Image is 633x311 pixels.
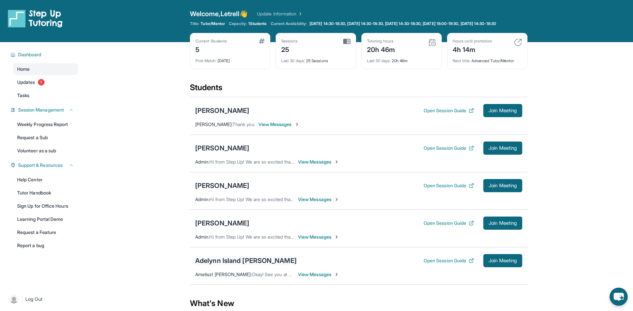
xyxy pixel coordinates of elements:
[298,234,339,240] span: View Messages
[13,145,78,157] a: Volunteer as a sub
[453,39,492,44] div: Hours until promotion
[7,292,78,306] a: |Log Out
[334,272,339,277] img: Chevron-Right
[334,234,339,240] img: Chevron-Right
[196,44,227,54] div: 5
[196,58,217,63] span: First Match :
[489,259,517,263] span: Join Meeting
[271,21,307,26] span: Current Availability:
[9,295,18,304] img: user-img
[367,54,436,64] div: 20h 46m
[38,79,45,86] span: 1
[259,39,265,44] img: card
[13,213,78,225] a: Learning Portal Demo
[25,296,43,302] span: Log Out
[200,21,225,26] span: Tutor/Mentor
[13,174,78,186] a: Help Center
[8,9,63,28] img: logo
[21,295,23,303] span: |
[18,162,63,168] span: Support & Resources
[483,142,522,155] button: Join Meeting
[195,181,249,190] div: [PERSON_NAME]
[489,221,517,225] span: Join Meeting
[610,288,628,306] button: chat-button
[13,132,78,143] a: Request a Sub
[18,51,42,58] span: Dashboard
[281,58,305,63] span: Last 30 days :
[13,226,78,238] a: Request a Feature
[281,39,298,44] div: Sessions
[367,58,391,63] span: Last 30 days :
[296,11,303,17] img: Chevron Right
[294,122,300,127] img: Chevron-Right
[252,272,299,277] span: Okay! See you at 4:30.
[258,121,300,128] span: View Messages
[195,272,252,277] span: Ametiszt [PERSON_NAME] :
[334,159,339,165] img: Chevron-Right
[483,217,522,230] button: Join Meeting
[13,118,78,130] a: Weekly Progress Report
[248,21,267,26] span: 1 Students
[13,187,78,199] a: Tutor Handbook
[13,200,78,212] a: Sign Up for Office Hours
[483,254,522,267] button: Join Meeting
[334,197,339,202] img: Chevron-Right
[298,196,339,203] span: View Messages
[298,159,339,165] span: View Messages
[195,234,209,240] span: Admin :
[190,9,248,18] span: Welcome, Letrell 👋
[229,21,247,26] span: Capacity:
[190,21,199,26] span: Title:
[343,39,350,44] img: card
[453,58,470,63] span: Next title :
[195,256,297,265] div: Adelynn Island [PERSON_NAME]
[298,271,339,278] span: View Messages
[424,182,474,189] button: Open Session Guide
[514,39,522,46] img: card
[489,184,517,188] span: Join Meeting
[453,54,522,64] div: Advanced Tutor/Mentor
[196,54,265,64] div: [DATE]
[308,21,497,26] a: [DATE] 14:30-18:30, [DATE] 14:30-18:30, [DATE] 14:30-18:30, [DATE] 18:00-19:30, [DATE] 14:30-18:30
[18,107,64,113] span: Session Management
[424,107,474,114] button: Open Session Guide
[190,82,527,97] div: Students
[17,92,29,99] span: Tasks
[424,257,474,264] button: Open Session Guide
[13,240,78,251] a: Report a bug
[195,219,249,228] div: [PERSON_NAME]
[489,109,517,113] span: Join Meeting
[424,145,474,151] button: Open Session Guide
[310,21,496,26] span: [DATE] 14:30-18:30, [DATE] 14:30-18:30, [DATE] 14:30-18:30, [DATE] 18:00-19:30, [DATE] 14:30-18:30
[17,66,30,72] span: Home
[367,39,395,44] div: Tutoring hours
[232,121,255,127] span: Thank you
[13,76,78,88] a: Updates1
[483,104,522,117] button: Join Meeting
[257,11,303,17] a: Update Information
[483,179,522,192] button: Join Meeting
[453,44,492,54] div: 4h 14m
[195,159,209,165] span: Admin :
[281,44,298,54] div: 25
[195,106,249,115] div: [PERSON_NAME]
[17,79,35,86] span: Updates
[428,39,436,46] img: card
[15,51,74,58] button: Dashboard
[195,121,232,127] span: [PERSON_NAME] :
[489,146,517,150] span: Join Meeting
[15,107,74,113] button: Session Management
[367,44,395,54] div: 20h 46m
[13,90,78,101] a: Tasks
[13,63,78,75] a: Home
[424,220,474,226] button: Open Session Guide
[195,143,249,153] div: [PERSON_NAME]
[196,39,227,44] div: Current Students
[195,196,209,202] span: Admin :
[15,162,74,168] button: Support & Resources
[281,54,350,64] div: 25 Sessions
